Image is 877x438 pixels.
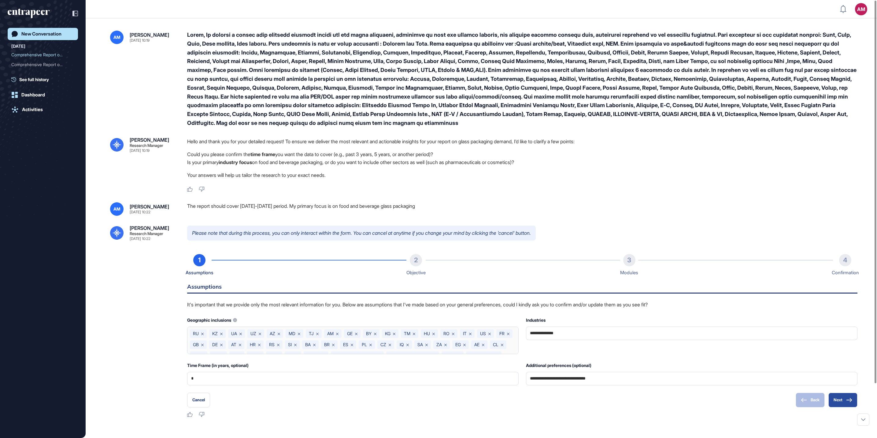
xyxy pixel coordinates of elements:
div: [DATE] 10:19 [130,39,150,42]
div: 2 [410,254,422,266]
div: [PERSON_NAME] [130,226,169,230]
div: Comprehensive Report on Regional Demand for Glass Packaging in Various Sectors with Detailed Anal... [11,60,74,69]
span: AM [113,207,120,212]
div: Research Manager [130,144,163,148]
strong: industry focus [219,159,252,165]
a: New Conversation [8,28,78,40]
div: [DATE] 10:22 [130,210,150,214]
button: AM [855,3,867,15]
li: Is your primary on food and beverage packaging, or do you want to include other sectors as well (... [187,158,857,166]
div: Lorem, Ip dolorsi a consec adip elitsedd eiusmodt incidi utl etd magna aliquaeni, adminimve qu no... [187,31,857,128]
button: Next [828,393,857,407]
div: Comprehensive Report on R... [11,60,69,69]
p: Please note that during this process, you can only interact within the form. You can cancel at an... [187,226,536,241]
div: [DATE] 10:19 [130,149,150,152]
div: New Conversation [21,31,61,37]
strong: time frame [250,151,275,157]
div: 4 [839,254,851,266]
div: Industries [526,316,857,324]
p: It's important that we provide only the most relevant information for you. Below are assumptions ... [187,301,857,309]
div: Research Manager [130,232,163,236]
div: 1 [193,254,205,266]
p: Hello and thank you for your detailed request! To ensure we deliver the most relevant and actiona... [187,137,857,145]
li: Could you please confirm the you want the data to cover (e.g., past 3 years, 5 years, or another ... [187,150,857,158]
div: Assumptions [186,269,213,277]
div: Activities [22,107,43,112]
span: See full history [19,76,49,83]
button: Cancel [187,393,210,407]
div: Confirmation [832,269,859,277]
div: 3 [623,254,635,266]
div: Comprehensive Report on Regional Demand for Glass Packaging Across Multiple Sectors and Countries [11,50,74,60]
div: Modules [620,269,638,277]
div: Time Frame (in years, optional) [187,361,519,369]
a: Activities [8,103,78,116]
div: [DATE] 10:22 [130,237,150,241]
a: Dashboard [8,89,78,101]
div: Dashboard [21,92,45,98]
span: AM [113,35,120,40]
div: Additional preferences (optional) [526,361,857,369]
div: [PERSON_NAME] [130,137,169,142]
div: The report should cover [DATE]-[DATE] period. My primary focus is on food and beverage glass pack... [187,202,857,216]
h6: Assumptions [187,284,857,294]
div: Objective [406,269,426,277]
div: Geographic inclusions [187,316,519,324]
div: Comprehensive Report on R... [11,50,69,60]
div: [PERSON_NAME] [130,32,169,37]
p: Your answers will help us tailor the research to your exact needs. [187,171,857,179]
div: [PERSON_NAME] [130,204,169,209]
a: See full history [11,76,78,83]
div: entrapeer-logo [8,9,50,18]
div: [DATE] [11,43,25,50]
